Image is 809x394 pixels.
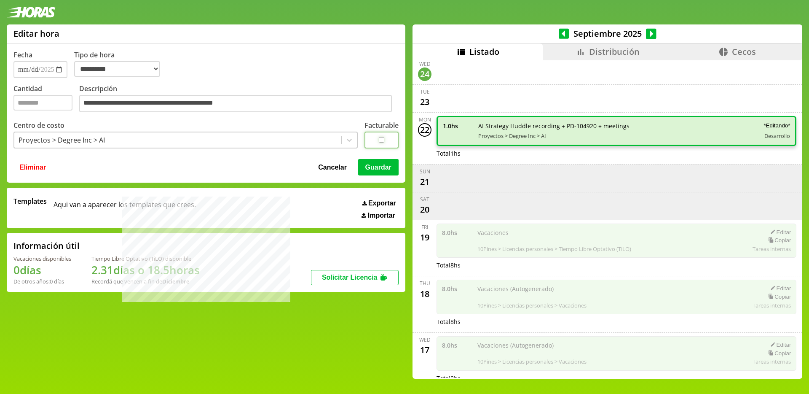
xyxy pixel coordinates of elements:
[311,270,399,285] button: Solicitar Licencia
[13,240,80,251] h2: Información útil
[19,135,105,145] div: Proyectos > Degree Inc > AI
[13,278,71,285] div: De otros años: 0 días
[13,255,71,262] div: Vacaciones disponibles
[13,197,47,206] span: Templates
[74,61,160,77] select: Tipo de hora
[418,123,431,137] div: 22
[316,159,349,175] button: Cancelar
[13,84,79,115] label: Cantidad
[418,287,431,300] div: 18
[419,116,431,123] div: Mon
[368,212,395,219] span: Importar
[7,7,56,18] img: logotipo
[162,278,189,285] b: Diciembre
[13,121,64,130] label: Centro de costo
[418,231,431,244] div: 19
[79,84,399,115] label: Descripción
[437,261,796,269] div: Total 8 hs
[13,50,32,59] label: Fecha
[13,28,59,39] h1: Editar hora
[322,274,378,281] span: Solicitar Licencia
[418,67,431,81] div: 24
[358,159,399,175] button: Guardar
[589,46,640,57] span: Distribución
[418,343,431,357] div: 17
[13,95,72,111] input: Cantidad
[421,224,428,231] div: Fri
[418,95,431,109] div: 23
[413,60,802,378] div: scrollable content
[420,88,430,95] div: Tue
[418,203,431,216] div: 20
[54,197,196,219] span: Aqui van a aparecer los templates que crees.
[420,280,430,287] div: Thu
[419,336,431,343] div: Wed
[13,262,71,278] h1: 0 días
[91,278,200,285] div: Recordá que vencen a fin de
[91,255,200,262] div: Tiempo Libre Optativo (TiLO) disponible
[420,196,429,203] div: Sat
[437,374,796,382] div: Total 8 hs
[91,262,200,278] h1: 2.31 días o 18.5 horas
[420,168,430,175] div: Sun
[418,175,431,189] div: 21
[364,121,399,130] label: Facturable
[79,95,392,113] textarea: Descripción
[368,200,396,207] span: Exportar
[469,46,499,57] span: Listado
[17,159,48,175] button: Eliminar
[732,46,756,57] span: Cecos
[437,149,796,157] div: Total 1 hs
[74,50,167,78] label: Tipo de hora
[360,199,399,208] button: Exportar
[569,28,646,39] span: Septiembre 2025
[437,318,796,326] div: Total 8 hs
[419,60,431,67] div: Wed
